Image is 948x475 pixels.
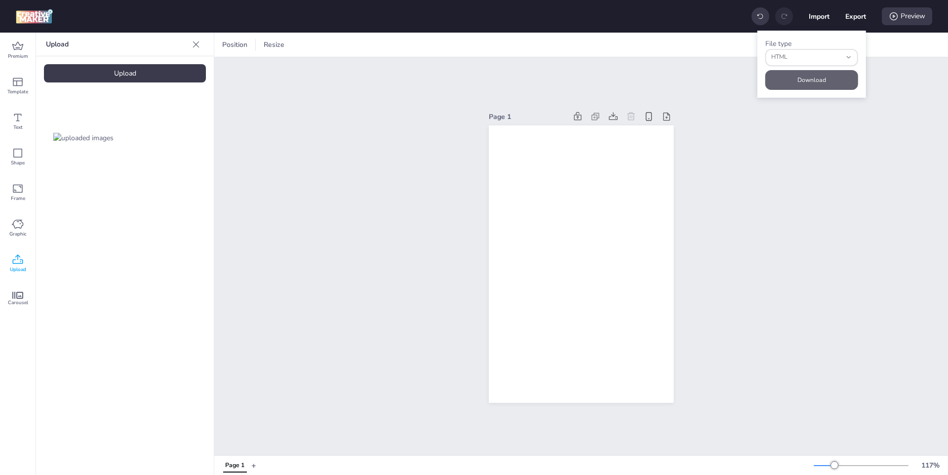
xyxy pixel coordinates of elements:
img: logo Creative Maker [16,9,53,24]
div: Preview [882,7,932,25]
div: Tabs [218,457,251,474]
img: uploaded images [53,133,114,143]
span: Shape [11,159,25,167]
span: Premium [8,52,28,60]
span: Frame [11,195,25,202]
div: Page 1 [225,461,244,470]
div: Page 1 [489,112,567,122]
span: Position [220,40,249,50]
span: Graphic [9,230,27,238]
button: + [251,457,256,474]
span: Carousel [8,299,28,307]
button: Import [809,6,829,27]
div: Upload [44,64,206,82]
p: Upload [46,33,188,56]
span: Template [7,88,28,96]
span: Upload [10,266,26,274]
div: 117 % [918,460,942,471]
span: HTML [771,53,841,62]
label: File type [765,39,791,48]
span: Text [13,123,23,131]
span: Resize [262,40,286,50]
button: Download [765,70,858,90]
button: fileType [765,49,858,66]
button: Export [845,6,866,27]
